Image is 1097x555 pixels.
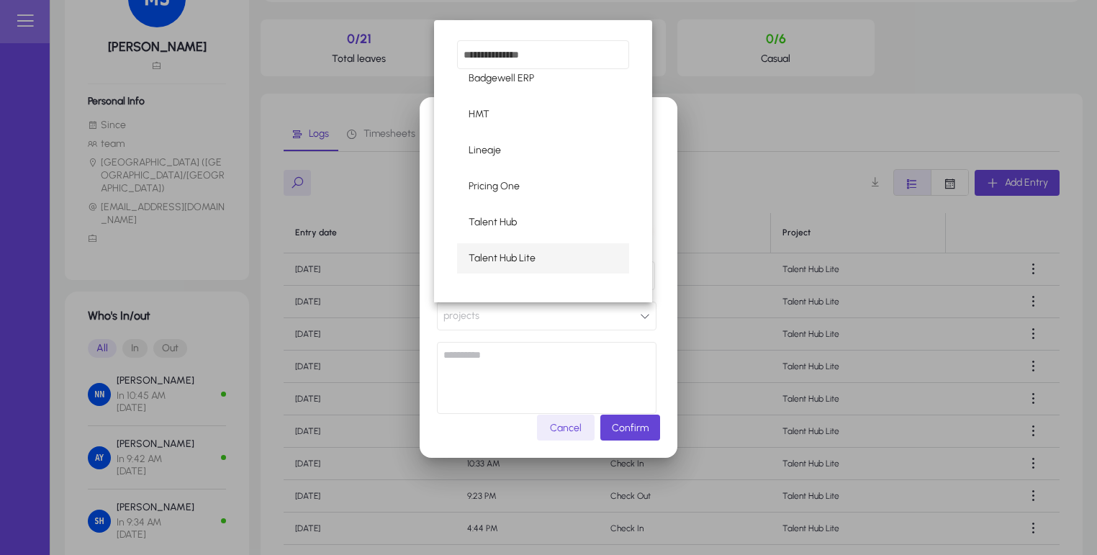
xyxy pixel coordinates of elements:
[457,40,629,69] input: dropdown search
[469,178,520,195] span: Pricing One
[469,214,517,231] span: Talent Hub
[469,142,501,159] span: Lineaje
[469,70,534,87] span: Badgewell ERP
[469,250,536,267] span: Talent Hub Lite
[457,171,629,202] mat-option: Pricing One
[469,106,489,123] span: HMT
[457,99,629,130] mat-option: HMT
[457,207,629,238] mat-option: Talent Hub
[457,243,629,274] mat-option: Talent Hub Lite
[457,63,629,94] mat-option: Badgewell ERP
[457,135,629,166] mat-option: Lineaje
